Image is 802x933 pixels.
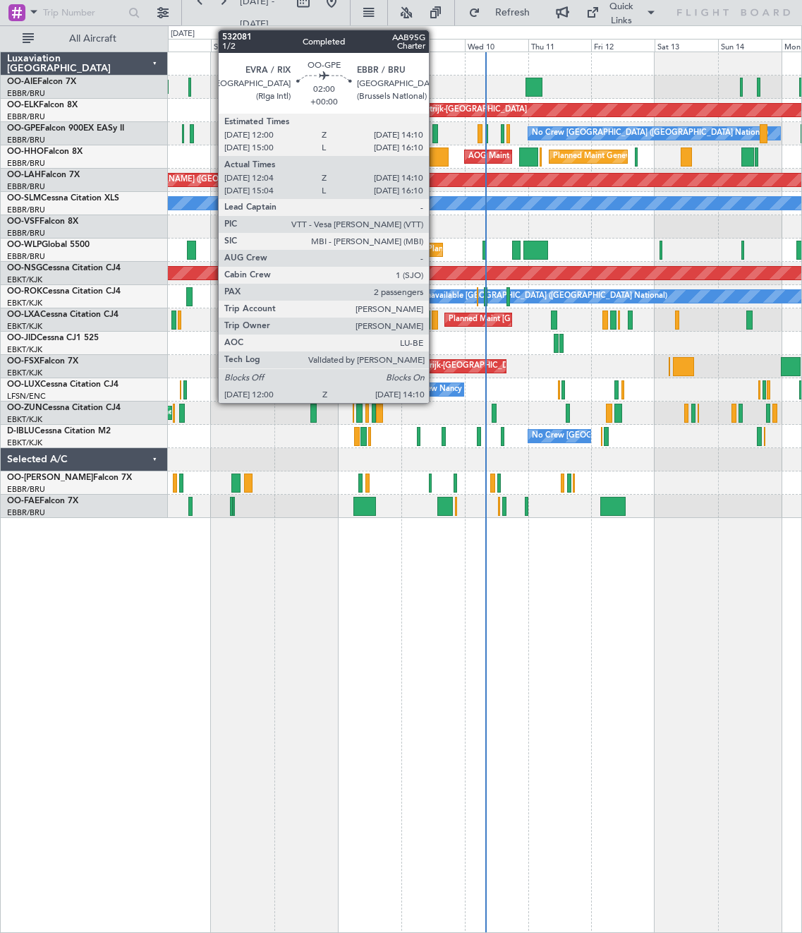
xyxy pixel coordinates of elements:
[7,404,121,412] a: OO-ZUNCessna Citation CJ4
[7,194,119,203] a: OO-SLMCessna Citation XLS
[7,124,124,133] a: OO-GPEFalcon 900EX EASy II
[7,311,119,319] a: OO-LXACessna Citation CJ4
[591,39,655,52] div: Fri 12
[718,39,782,52] div: Sun 14
[7,205,45,215] a: EBBR/BRU
[7,334,37,342] span: OO-JID
[7,414,42,425] a: EBKT/KJK
[7,158,45,169] a: EBBR/BRU
[7,241,90,249] a: OO-WLPGlobal 5500
[7,427,111,435] a: D-IBLUCessna Citation M2
[7,171,80,179] a: OO-LAHFalcon 7X
[405,286,667,307] div: A/C Unavailable [GEOGRAPHIC_DATA] ([GEOGRAPHIC_DATA] National)
[7,264,121,272] a: OO-NSGCessna Citation CJ4
[465,39,528,52] div: Wed 10
[7,404,42,412] span: OO-ZUN
[7,497,40,505] span: OO-FAE
[579,1,664,24] button: Quick Links
[360,123,615,144] div: Planned Maint [GEOGRAPHIC_DATA] ([GEOGRAPHIC_DATA] National)
[7,438,42,448] a: EBKT/KJK
[7,241,42,249] span: OO-WLP
[7,171,41,179] span: OO-LAH
[7,135,45,145] a: EBBR/BRU
[449,309,704,330] div: Planned Maint [GEOGRAPHIC_DATA] ([GEOGRAPHIC_DATA] National)
[468,146,639,167] div: AOG Maint [US_STATE] ([GEOGRAPHIC_DATA])
[7,101,78,109] a: OO-ELKFalcon 8X
[483,8,542,18] span: Refresh
[7,497,78,505] a: OO-FAEFalcon 7X
[43,2,124,23] input: Trip Number
[16,28,153,50] button: All Aircraft
[37,34,149,44] span: All Aircraft
[7,427,35,435] span: D-IBLU
[7,334,99,342] a: OO-JIDCessna CJ1 525
[7,507,45,518] a: EBBR/BRU
[655,39,718,52] div: Sat 13
[7,298,42,308] a: EBKT/KJK
[7,344,42,355] a: EBKT/KJK
[7,380,119,389] a: OO-LUXCessna Citation CJ4
[148,39,212,52] div: Fri 5
[7,287,121,296] a: OO-ROKCessna Citation CJ4
[171,28,195,40] div: [DATE]
[553,146,669,167] div: Planned Maint Geneva (Cointrin)
[462,1,547,24] button: Refresh
[405,379,489,400] div: No Crew Nancy (Essey)
[7,217,40,226] span: OO-VSF
[7,148,83,156] a: OO-HHOFalcon 8X
[7,124,40,133] span: OO-GPE
[401,39,465,52] div: Tue 9
[274,39,338,52] div: Sun 7
[7,287,42,296] span: OO-ROK
[7,78,76,86] a: OO-AIEFalcon 7X
[7,112,45,122] a: EBBR/BRU
[7,181,45,192] a: EBBR/BRU
[7,391,46,402] a: LFSN/ENC
[7,148,44,156] span: OO-HHO
[7,380,40,389] span: OO-LUX
[7,194,41,203] span: OO-SLM
[528,39,592,52] div: Thu 11
[7,228,45,239] a: EBBR/BRU
[7,484,45,495] a: EBBR/BRU
[360,356,524,377] div: Planned Maint Kortrijk-[GEOGRAPHIC_DATA]
[7,264,42,272] span: OO-NSG
[532,426,768,447] div: No Crew [GEOGRAPHIC_DATA] ([GEOGRAPHIC_DATA] National)
[7,321,42,332] a: EBKT/KJK
[7,357,40,366] span: OO-FSX
[7,474,93,482] span: OO-[PERSON_NAME]
[7,251,45,262] a: EBBR/BRU
[338,39,401,52] div: Mon 8
[7,368,42,378] a: EBKT/KJK
[532,123,768,144] div: No Crew [GEOGRAPHIC_DATA] ([GEOGRAPHIC_DATA] National)
[7,101,39,109] span: OO-ELK
[7,311,40,319] span: OO-LXA
[7,474,132,482] a: OO-[PERSON_NAME]Falcon 7X
[7,88,45,99] a: EBBR/BRU
[7,357,78,366] a: OO-FSXFalcon 7X
[7,275,42,285] a: EBKT/KJK
[363,100,527,121] div: Planned Maint Kortrijk-[GEOGRAPHIC_DATA]
[7,217,78,226] a: OO-VSFFalcon 8X
[211,39,274,52] div: Sat 6
[7,78,37,86] span: OO-AIE
[427,239,501,260] div: Planned Maint Liege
